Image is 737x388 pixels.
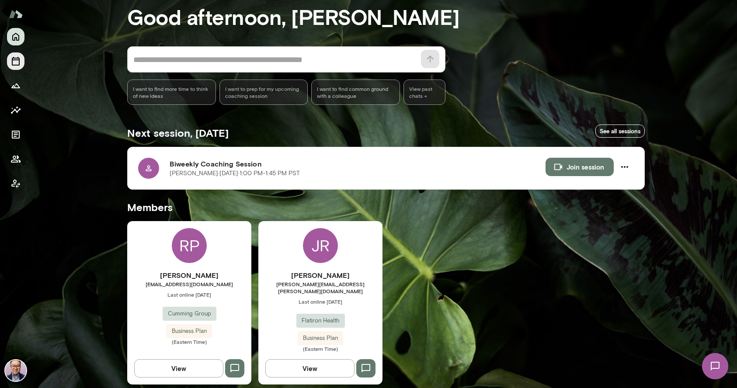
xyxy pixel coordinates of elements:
[134,359,223,378] button: View
[7,150,24,168] button: Members
[170,169,300,178] p: [PERSON_NAME] · [DATE] · 1:00 PM-1:45 PM PST
[7,101,24,119] button: Insights
[127,338,251,345] span: (Eastern Time)
[546,158,614,176] button: Join session
[258,270,382,281] h6: [PERSON_NAME]
[133,85,210,99] span: I want to find more time to think of new ideas
[258,281,382,294] span: [PERSON_NAME][EMAIL_ADDRESS][PERSON_NAME][DOMAIN_NAME]
[258,298,382,305] span: Last online [DATE]
[127,291,251,298] span: Last online [DATE]
[172,228,207,263] div: RP
[317,85,394,99] span: I want to find common ground with a colleague
[258,345,382,352] span: (Eastern Time)
[163,309,216,318] span: Cumming Group
[127,4,645,29] h3: Good afternoon, [PERSON_NAME]
[219,80,308,105] div: I want to prep for my upcoming coaching session
[167,327,212,336] span: Business Plan
[7,77,24,94] button: Growth Plan
[595,125,645,138] a: See all sessions
[311,80,400,105] div: I want to find common ground with a colleague
[403,80,445,105] span: View past chats ->
[127,80,216,105] div: I want to find more time to think of new ideas
[303,228,338,263] div: JR
[127,126,229,140] h5: Next session, [DATE]
[265,359,355,378] button: View
[9,6,23,22] img: Mento
[7,175,24,192] button: Client app
[127,270,251,281] h6: [PERSON_NAME]
[7,126,24,143] button: Documents
[5,360,26,381] img: Valentin Wu
[296,316,345,325] span: Flatiron Health
[298,334,343,343] span: Business Plan
[170,159,546,169] h6: Biweekly Coaching Session
[7,28,24,45] button: Home
[127,281,251,288] span: [EMAIL_ADDRESS][DOMAIN_NAME]
[127,200,645,214] h5: Members
[7,52,24,70] button: Sessions
[225,85,302,99] span: I want to prep for my upcoming coaching session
